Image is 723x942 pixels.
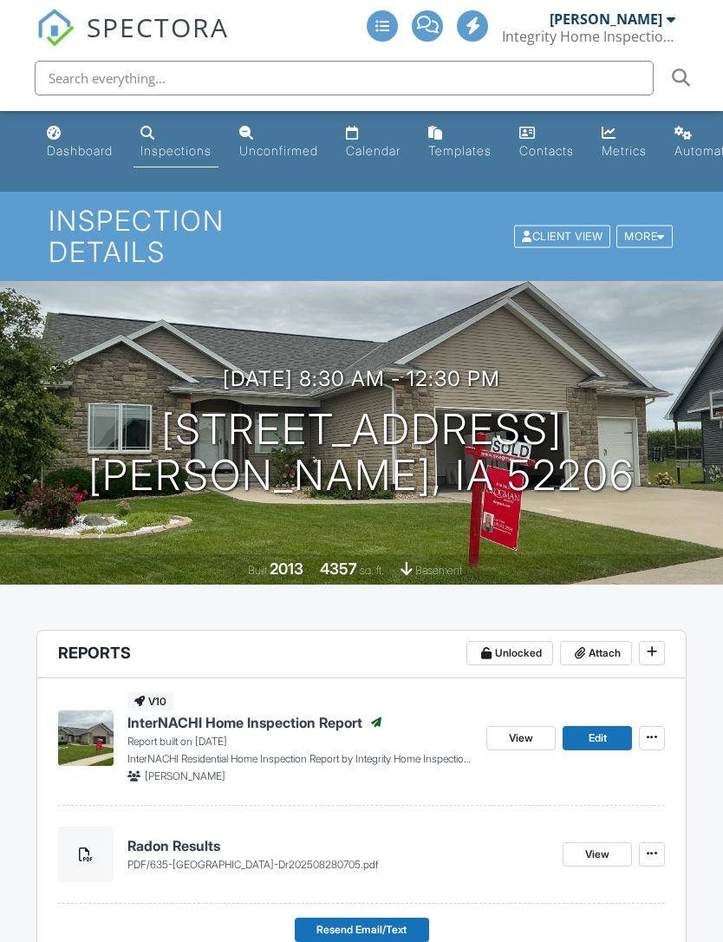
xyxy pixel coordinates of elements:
[346,143,401,158] div: Calendar
[519,143,574,158] div: Contacts
[616,225,673,248] div: More
[239,143,318,158] div: Unconfirmed
[421,118,498,167] a: Templates
[36,23,229,60] a: SPECTORA
[232,118,325,167] a: Unconfirmed
[320,559,357,578] div: 4357
[36,9,75,47] img: The Best Home Inspection Software - Spectora
[248,564,267,577] span: Built
[512,229,615,242] a: Client View
[502,28,675,45] div: Integrity Home Inspections
[47,143,113,158] div: Dashboard
[595,118,654,167] a: Metrics
[415,564,462,577] span: basement
[602,143,647,158] div: Metrics
[35,61,654,95] input: Search everything...
[88,407,635,499] h1: [STREET_ADDRESS] [PERSON_NAME], IA 52206
[428,143,492,158] div: Templates
[223,367,500,390] h3: [DATE] 8:30 am - 12:30 pm
[140,143,212,158] div: Inspections
[49,206,674,266] h1: Inspection Details
[87,9,229,45] span: SPECTORA
[360,564,384,577] span: sq. ft.
[270,559,303,578] div: 2013
[40,118,120,167] a: Dashboard
[339,118,407,167] a: Calendar
[134,118,218,167] a: Inspections
[550,10,662,28] div: [PERSON_NAME]
[514,225,610,248] div: Client View
[512,118,581,167] a: Contacts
